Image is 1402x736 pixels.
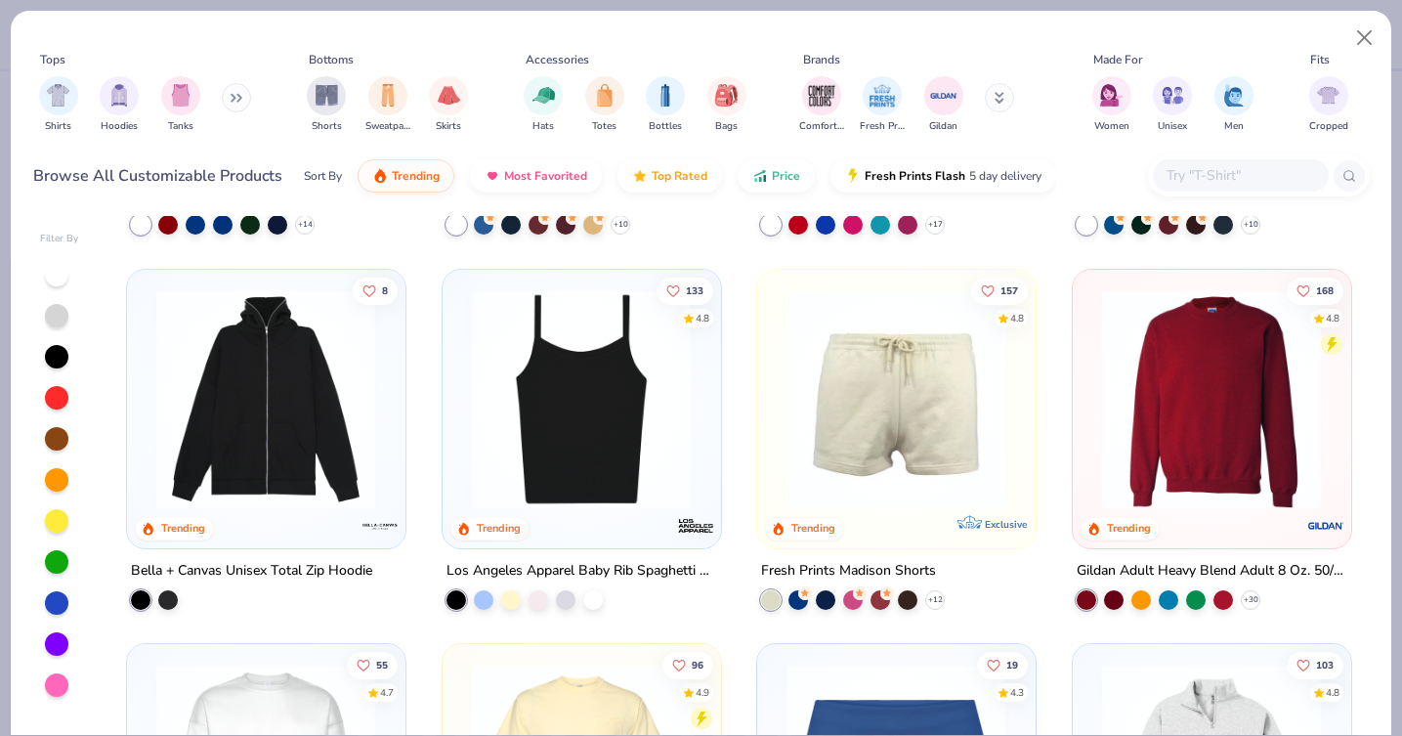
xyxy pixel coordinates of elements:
[1309,119,1348,134] span: Cropped
[504,168,587,184] span: Most Favorited
[799,76,844,134] button: filter button
[1162,84,1184,107] img: Unisex Image
[865,168,965,184] span: Fresh Prints Flash
[715,119,738,134] span: Bags
[924,76,963,134] div: filter for Gildan
[649,119,682,134] span: Bottles
[799,76,844,134] div: filter for Comfort Colors
[860,76,905,134] button: filter button
[429,76,468,134] div: filter for Skirts
[47,84,69,107] img: Shirts Image
[585,76,624,134] div: filter for Totes
[707,76,746,134] button: filter button
[161,76,200,134] div: filter for Tanks
[929,81,958,110] img: Gildan Image
[170,84,191,107] img: Tanks Image
[470,159,602,193] button: Most Favorited
[307,76,346,134] div: filter for Shorts
[585,76,624,134] button: filter button
[707,76,746,134] div: filter for Bags
[1100,84,1123,107] img: Women Image
[358,159,454,193] button: Trending
[39,76,78,134] div: filter for Shirts
[1092,76,1131,134] button: filter button
[830,159,1056,193] button: Fresh Prints Flash5 day delivery
[45,119,71,134] span: Shirts
[532,84,555,107] img: Hats Image
[436,119,461,134] span: Skirts
[372,168,388,184] img: trending.gif
[845,168,861,184] img: flash.gif
[772,168,800,184] span: Price
[860,119,905,134] span: Fresh Prints
[365,119,410,134] span: Sweatpants
[392,168,440,184] span: Trending
[646,76,685,134] button: filter button
[1093,51,1142,68] div: Made For
[803,51,840,68] div: Brands
[365,76,410,134] button: filter button
[655,84,676,107] img: Bottles Image
[969,165,1041,188] span: 5 day delivery
[1153,76,1192,134] div: filter for Unisex
[807,81,836,110] img: Comfort Colors Image
[1309,76,1348,134] button: filter button
[532,119,554,134] span: Hats
[715,84,737,107] img: Bags Image
[924,76,963,134] button: filter button
[429,76,468,134] button: filter button
[485,168,500,184] img: most_fav.gif
[1309,76,1348,134] div: filter for Cropped
[438,84,460,107] img: Skirts Image
[1214,76,1253,134] button: filter button
[161,76,200,134] button: filter button
[1310,51,1330,68] div: Fits
[860,76,905,134] div: filter for Fresh Prints
[33,164,282,188] div: Browse All Customizable Products
[1094,119,1129,134] span: Women
[526,51,589,68] div: Accessories
[101,119,138,134] span: Hoodies
[365,76,410,134] div: filter for Sweatpants
[1092,76,1131,134] div: filter for Women
[304,167,342,185] div: Sort By
[646,76,685,134] div: filter for Bottles
[100,76,139,134] div: filter for Hoodies
[168,119,193,134] span: Tanks
[524,76,563,134] button: filter button
[1165,164,1315,187] input: Try "T-Shirt"
[108,84,130,107] img: Hoodies Image
[592,119,616,134] span: Totes
[929,119,957,134] span: Gildan
[738,159,815,193] button: Price
[1317,84,1339,107] img: Cropped Image
[1346,20,1383,57] button: Close
[1224,119,1244,134] span: Men
[652,168,707,184] span: Top Rated
[868,81,897,110] img: Fresh Prints Image
[312,119,342,134] span: Shorts
[632,168,648,184] img: TopRated.gif
[1223,84,1245,107] img: Men Image
[100,76,139,134] button: filter button
[617,159,722,193] button: Top Rated
[40,51,65,68] div: Tops
[377,84,399,107] img: Sweatpants Image
[309,51,354,68] div: Bottoms
[1158,119,1187,134] span: Unisex
[524,76,563,134] div: filter for Hats
[1214,76,1253,134] div: filter for Men
[1153,76,1192,134] button: filter button
[594,84,616,107] img: Totes Image
[39,76,78,134] button: filter button
[799,119,844,134] span: Comfort Colors
[316,84,338,107] img: Shorts Image
[307,76,346,134] button: filter button
[40,232,79,246] div: Filter By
